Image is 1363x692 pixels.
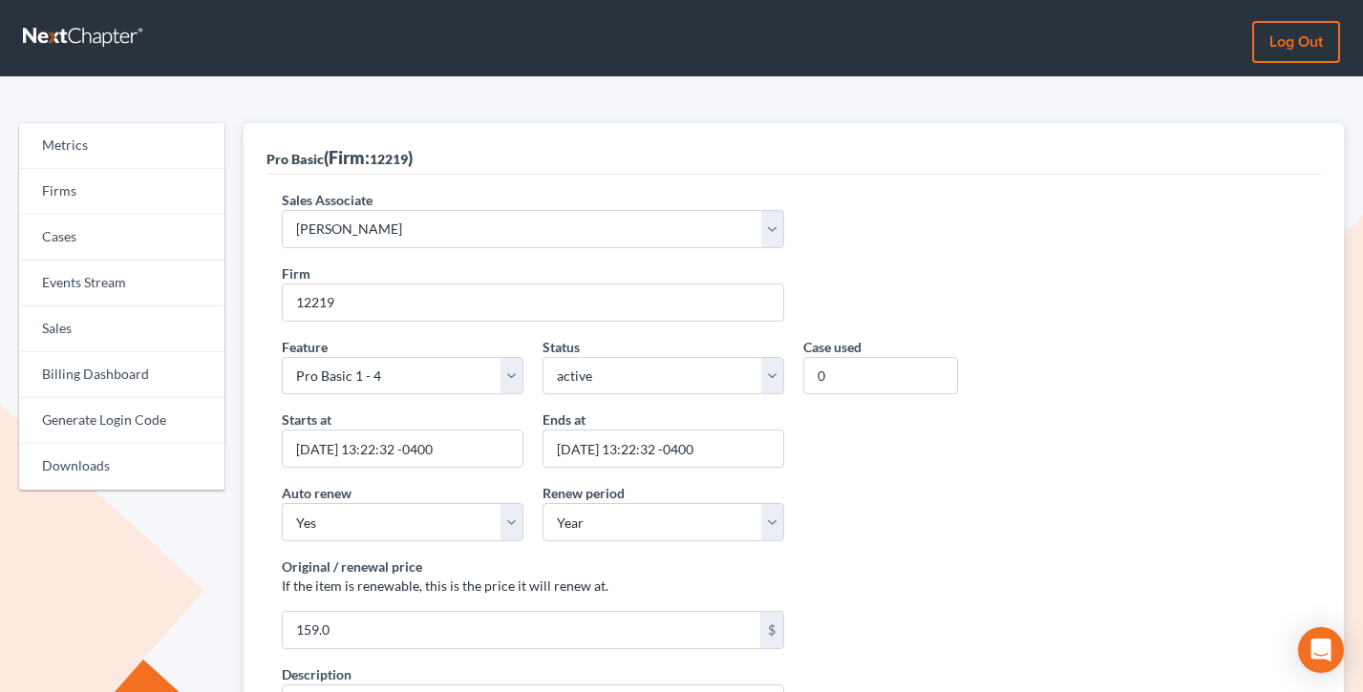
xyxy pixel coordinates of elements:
[282,190,373,210] label: Sales Associate
[282,409,331,430] label: Starts at
[282,263,310,283] label: Firm
[543,409,586,430] label: Ends at
[282,283,784,322] input: 1234
[543,483,625,503] label: Renew period
[19,398,224,444] a: Generate Login Code
[803,337,862,357] label: Case used
[1252,21,1340,63] a: Log out
[283,612,760,648] input: 10.00
[282,337,328,357] label: Feature
[266,151,324,167] span: Pro Basic
[19,215,224,261] a: Cases
[803,357,958,395] input: 0
[19,169,224,215] a: Firms
[282,483,351,503] label: Auto renew
[760,612,783,648] div: $
[282,556,422,577] label: Original / renewal price
[543,430,784,468] input: MM/DD/YYYY
[282,664,351,684] label: Description
[282,430,523,468] input: MM/DD/YYYY
[543,337,580,357] label: Status
[19,306,224,352] a: Sales
[266,146,413,169] div: (Firm: )
[19,352,224,398] a: Billing Dashboard
[1298,627,1344,673] div: Open Intercom Messenger
[19,123,224,169] a: Metrics
[370,151,408,167] span: 12219
[19,444,224,490] a: Downloads
[282,577,784,596] p: If the item is renewable, this is the price it will renew at.
[19,261,224,306] a: Events Stream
